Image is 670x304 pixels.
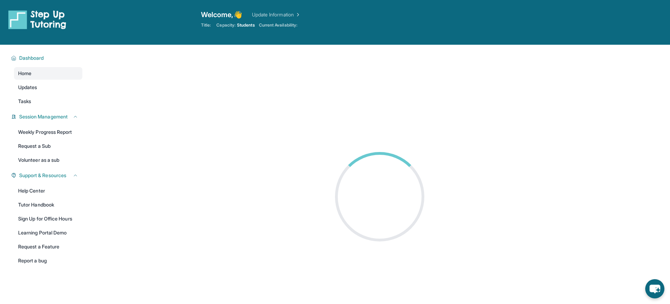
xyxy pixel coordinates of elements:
a: Update Information [252,11,301,18]
span: Updates [18,84,37,91]
button: Dashboard [16,55,78,61]
span: Students [237,22,255,28]
span: Welcome, 👋 [201,10,242,20]
button: Session Management [16,113,78,120]
a: Learning Portal Demo [14,226,82,239]
span: Current Availability: [259,22,297,28]
a: Weekly Progress Report [14,126,82,138]
span: Tasks [18,98,31,105]
button: chat-button [645,279,664,298]
a: Report a bug [14,254,82,267]
span: Home [18,70,31,77]
a: Sign Up for Office Hours [14,212,82,225]
a: Help Center [14,184,82,197]
a: Updates [14,81,82,94]
a: Request a Sub [14,140,82,152]
span: Capacity: [216,22,236,28]
a: Home [14,67,82,80]
img: logo [8,10,66,29]
a: Tasks [14,95,82,108]
img: Chevron Right [294,11,301,18]
span: Title: [201,22,211,28]
a: Volunteer as a sub [14,154,82,166]
span: Session Management [19,113,68,120]
a: Tutor Handbook [14,198,82,211]
button: Support & Resources [16,172,78,179]
a: Request a Feature [14,240,82,253]
span: Support & Resources [19,172,66,179]
span: Dashboard [19,55,44,61]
